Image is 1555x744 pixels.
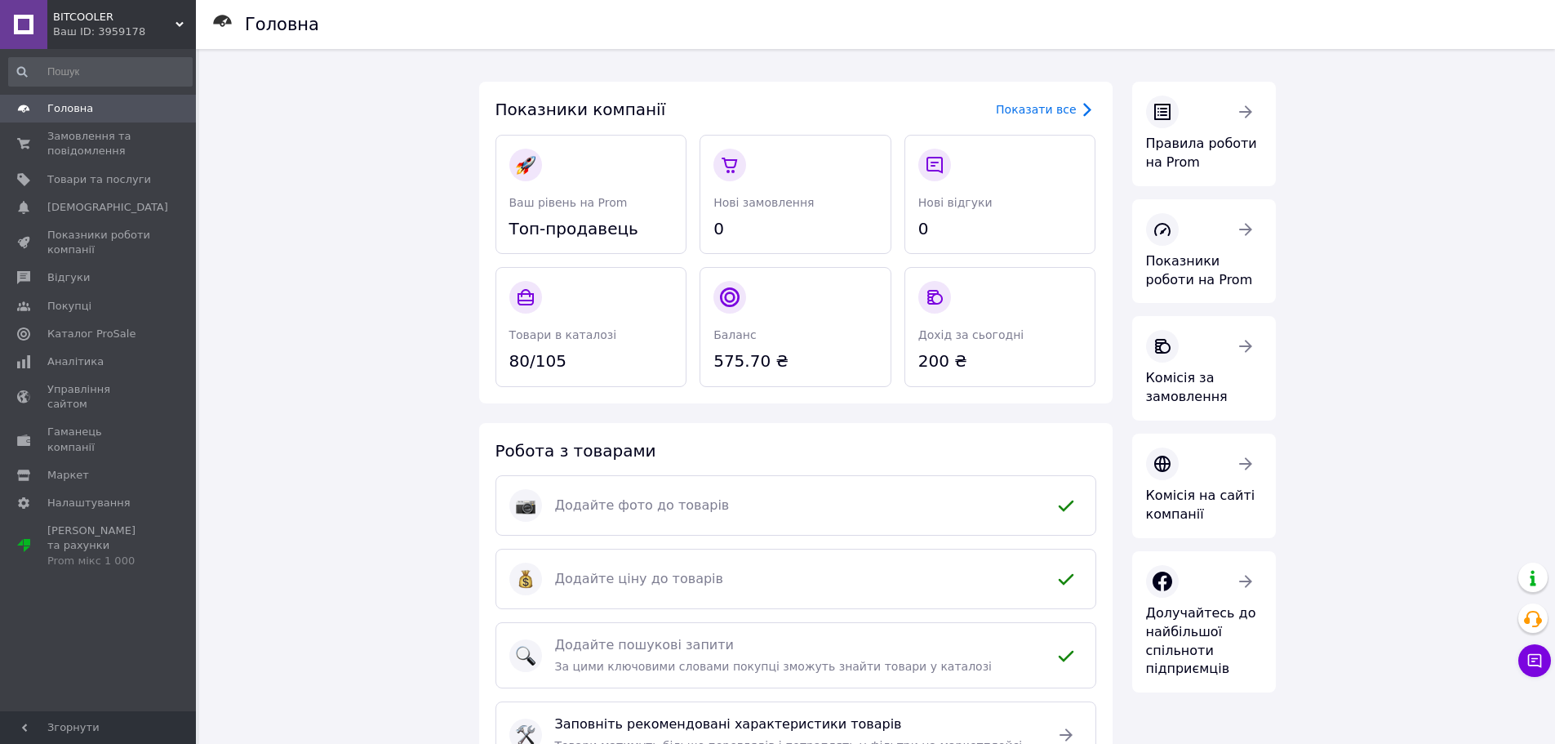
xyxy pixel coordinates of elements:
[1146,488,1255,522] span: Комісія на сайті компанії
[47,523,151,568] span: [PERSON_NAME] та рахунки
[495,549,1096,609] a: :moneybag:Додайте ціну до товарів
[1146,136,1257,170] span: Правила роботи на Prom
[1132,316,1276,421] a: Комісія за замовлення
[495,441,656,461] span: Робота з товарами
[47,101,93,116] span: Головна
[47,200,168,215] span: [DEMOGRAPHIC_DATA]
[47,496,131,510] span: Налаштування
[555,660,993,673] span: За цими ключовими словами покупці зможуть знайти товари у каталозі
[713,350,877,373] span: 575.70 ₴
[47,468,89,483] span: Маркет
[1146,370,1228,404] span: Комісія за замовлення
[495,475,1096,536] a: :camera:Додайте фото до товарів
[555,636,1037,655] span: Додайте пошукові запити
[47,172,151,187] span: Товари та послуги
[713,328,757,341] span: Баланс
[47,129,151,158] span: Замовлення та повідомлення
[1132,551,1276,693] a: Долучайтесь до найбільшої спільноти підприємців
[53,10,175,25] span: BITCOOLER
[495,622,1096,688] a: :mag:Додайте пошукові запитиЗа цими ключовими словами покупці зможуть знайти товари у каталозі
[996,101,1076,118] div: Показати все
[1132,199,1276,304] a: Показники роботи на Prom
[47,354,104,369] span: Аналітика
[713,217,877,241] span: 0
[47,554,151,568] div: Prom мікс 1 000
[8,57,193,87] input: Пошук
[509,350,673,373] span: 80/105
[1146,253,1253,287] span: Показники роботи на Prom
[918,217,1082,241] span: 0
[516,646,535,666] img: :mag:
[47,270,90,285] span: Відгуки
[245,15,319,34] h1: Головна
[918,196,993,209] span: Нові відгуки
[1518,644,1551,677] button: Чат з покупцем
[509,196,628,209] span: Ваш рівень на Prom
[47,327,136,341] span: Каталог ProSale
[713,196,814,209] span: Нові замовлення
[47,299,91,314] span: Покупці
[918,350,1082,373] span: 200 ₴
[509,328,617,341] span: Товари в каталозі
[53,25,196,39] div: Ваш ID: 3959178
[47,228,151,257] span: Показники роботи компанії
[555,570,1037,589] span: Додайте ціну до товарів
[516,496,535,515] img: :camera:
[516,155,535,175] img: :rocket:
[918,328,1024,341] span: Дохід за сьогодні
[516,569,535,589] img: :moneybag:
[996,100,1095,119] a: Показати все
[555,497,1037,515] span: Додайте фото до товарів
[47,425,151,454] span: Гаманець компанії
[47,382,151,412] span: Управління сайтом
[1132,434,1276,538] a: Комісія на сайті компанії
[555,715,1037,734] span: Заповніть рекомендовані характеристики товарів
[1132,82,1276,186] a: Правила роботи на Prom
[1146,605,1256,677] span: Долучайтесь до найбільшої спільноти підприємців
[495,100,666,119] span: Показники компанії
[509,217,673,241] span: Топ-продавець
